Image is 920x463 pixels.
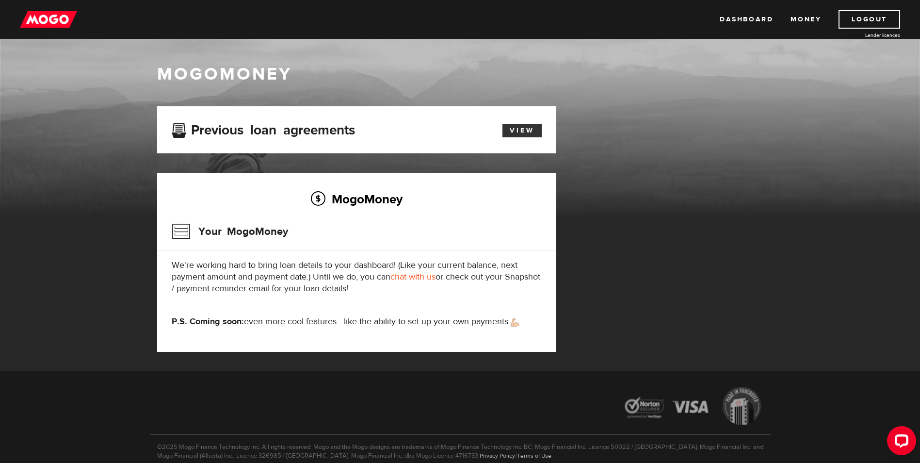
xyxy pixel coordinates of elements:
a: Lender licences [827,32,900,39]
a: Privacy Policy [480,452,515,460]
h2: MogoMoney [172,189,542,209]
h3: Previous loan agreements [172,122,355,135]
img: legal-icons-92a2ffecb4d32d839781d1b4e4802d7b.png [615,380,771,434]
p: We're working hard to bring loan details to your dashboard! (Like your current balance, next paym... [172,260,542,295]
a: Money [791,10,821,29]
img: mogo_logo-11ee424be714fa7cbb0f0f49df9e16ec.png [20,10,77,29]
p: even more cool features—like the ability to set up your own payments [172,316,542,328]
a: chat with us [390,271,436,282]
strong: P.S. Coming soon: [172,316,244,327]
a: View [502,124,542,137]
h1: MogoMoney [157,64,763,84]
h3: Your MogoMoney [172,219,288,244]
p: ©2025 Mogo Finance Technology Inc. All rights reserved. Mogo and the Mogo designs are trademarks ... [150,434,771,460]
a: Terms of Use [517,452,551,460]
img: strong arm emoji [511,318,519,327]
a: Dashboard [720,10,773,29]
iframe: LiveChat chat widget [879,422,920,463]
a: Logout [839,10,900,29]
